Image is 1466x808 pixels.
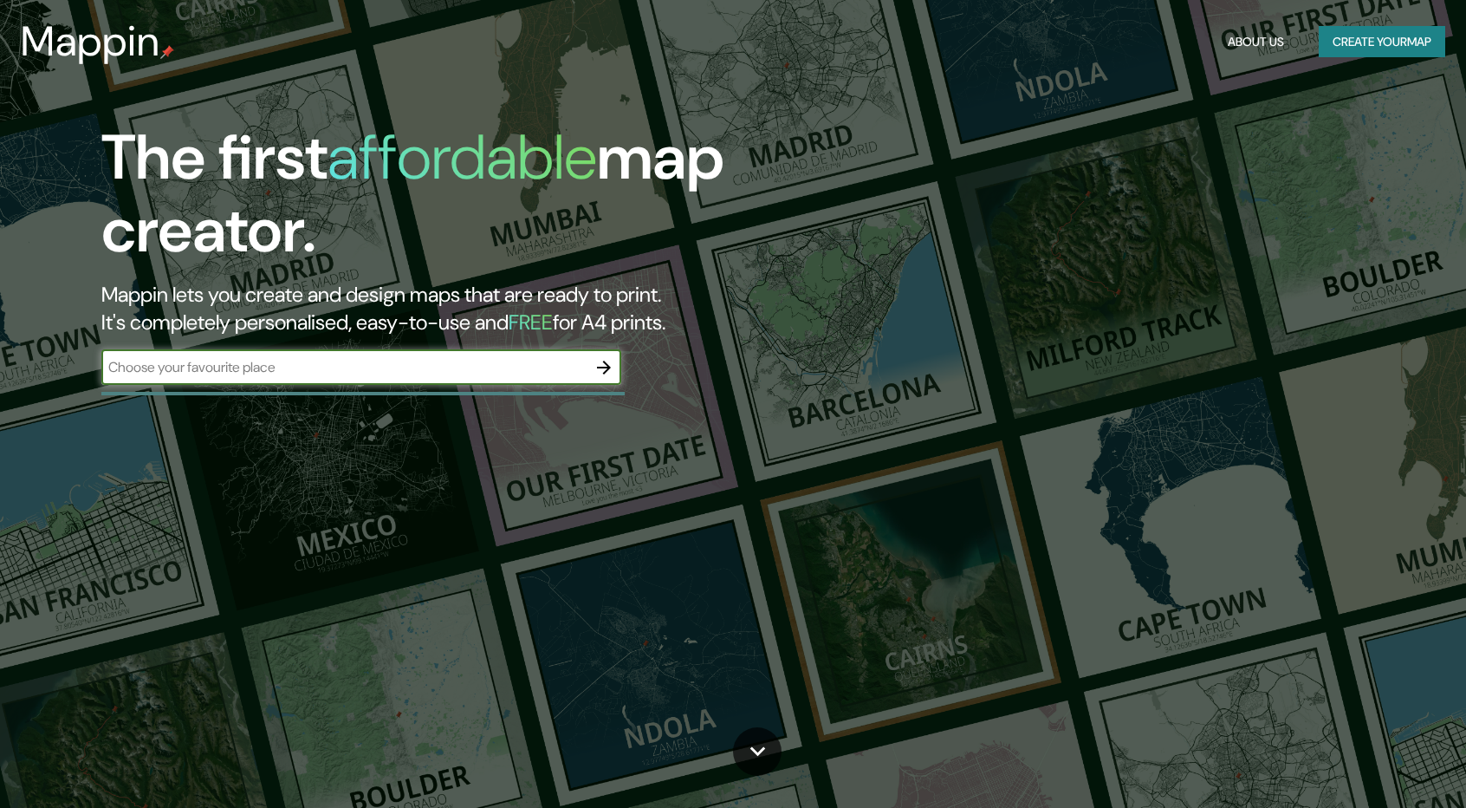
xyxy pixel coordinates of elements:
input: Choose your favourite place [101,357,587,377]
img: mappin-pin [160,45,174,59]
button: About Us [1221,26,1291,58]
h5: FREE [509,309,553,336]
button: Create yourmap [1319,26,1445,58]
h3: Mappin [21,17,160,66]
h1: affordable [328,117,597,198]
h1: The first map creator. [101,121,834,281]
h2: Mappin lets you create and design maps that are ready to print. It's completely personalised, eas... [101,281,834,336]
